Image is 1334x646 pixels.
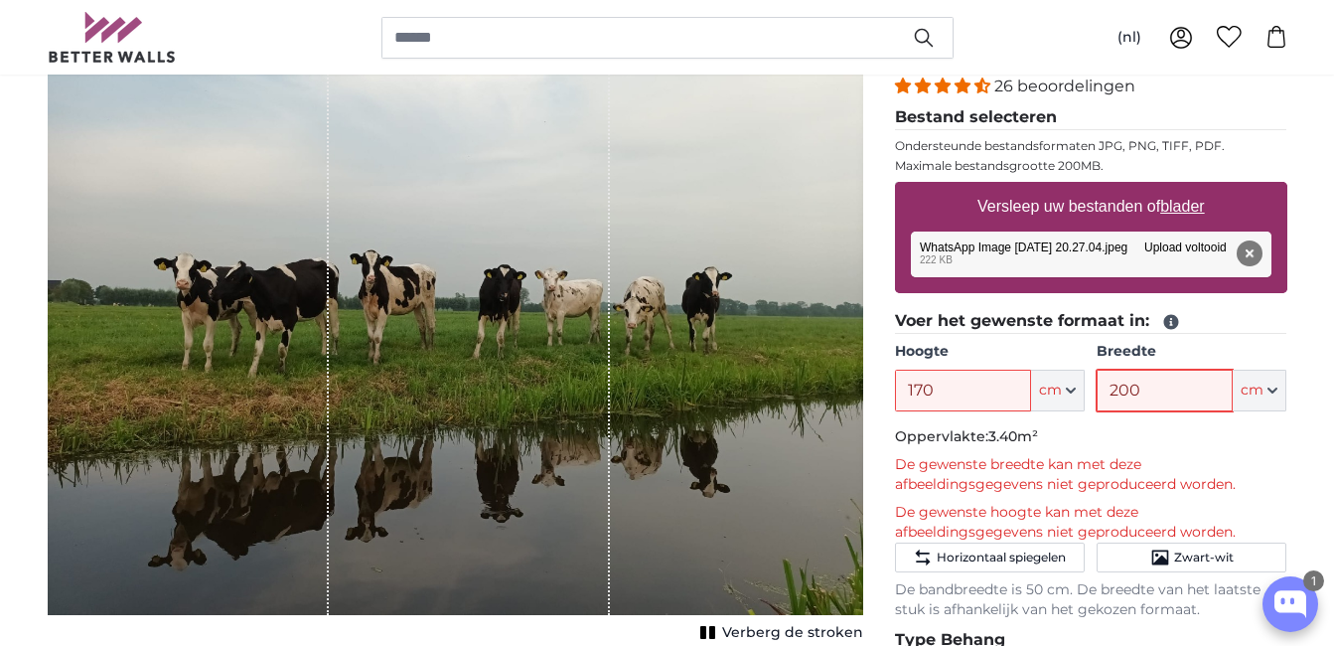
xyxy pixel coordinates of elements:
[937,550,1066,565] span: Horizontaal spiegelen
[1262,576,1318,632] button: Open chatbox
[722,623,863,643] span: Verberg de stroken
[895,158,1287,174] p: Maximale bestandsgrootte 200MB.
[1233,370,1286,411] button: cm
[48,12,177,63] img: Betterwalls
[895,455,1287,495] p: De gewenste breedte kan met deze afbeeldingsgegevens niet geproduceerd worden.
[895,138,1287,154] p: Ondersteunde bestandsformaten JPG, PNG, TIFF, PDF.
[1097,342,1286,362] label: Breedte
[1241,381,1263,401] span: cm
[895,543,1085,572] button: Horizontaal spiegelen
[969,187,1213,227] label: Versleep uw bestanden of
[895,105,1287,130] legend: Bestand selecteren
[1174,550,1234,565] span: Zwart-wit
[895,503,1287,543] p: De gewenste hoogte kan met deze afbeeldingsgegevens niet geproduceerd worden.
[1039,381,1062,401] span: cm
[994,77,1135,95] span: 26 beoordelingen
[1097,543,1286,572] button: Zwart-wit
[895,342,1085,362] label: Hoogte
[988,427,1038,445] span: 3.40m²
[895,309,1287,334] legend: Voer het gewenste formaat in:
[895,427,1287,447] p: Oppervlakte:
[1102,20,1157,56] button: (nl)
[1303,570,1324,591] div: 1
[895,77,994,95] span: 4.54 stars
[1160,198,1204,215] u: blader
[1031,370,1085,411] button: cm
[895,580,1287,620] p: De bandbreedte is 50 cm. De breedte van het laatste stuk is afhankelijk van het gekozen formaat.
